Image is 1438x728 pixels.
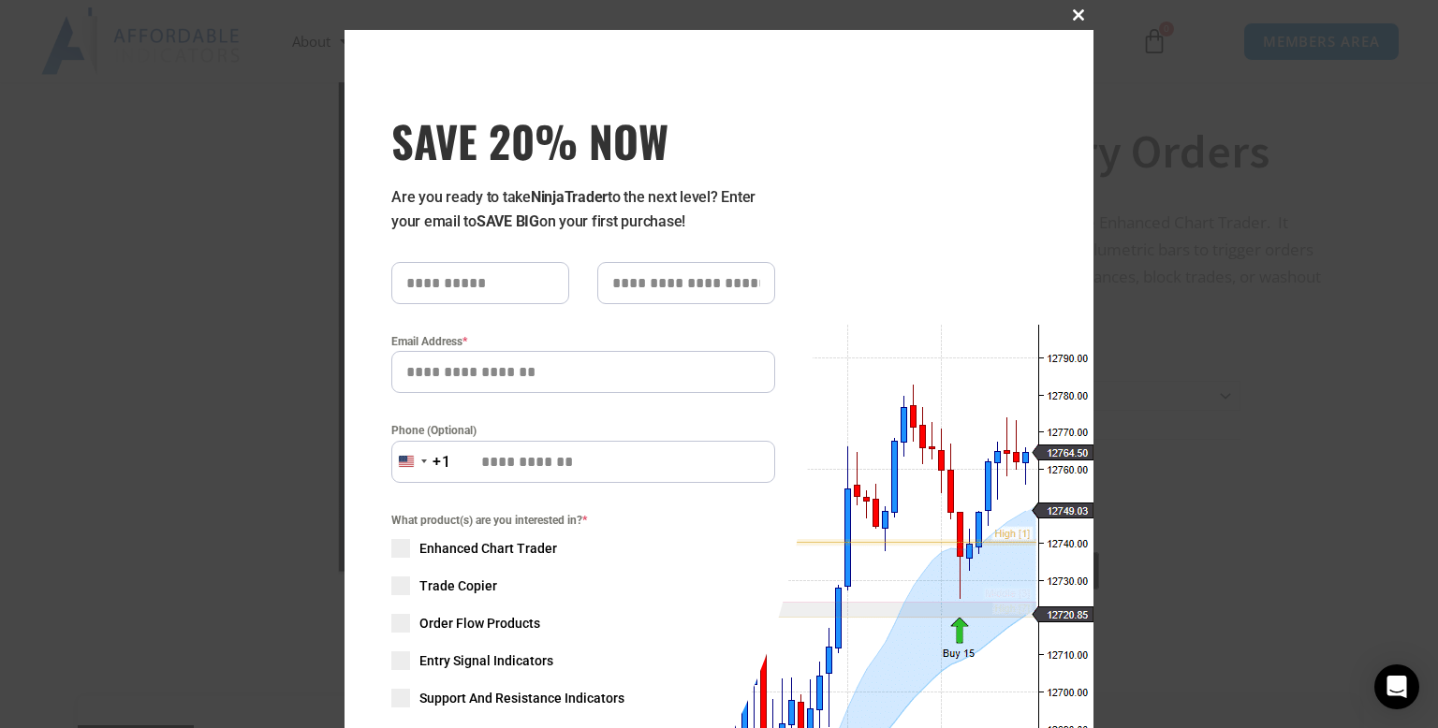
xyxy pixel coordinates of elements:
[419,576,497,595] span: Trade Copier
[391,511,775,530] span: What product(s) are you interested in?
[477,212,539,230] strong: SAVE BIG
[1374,664,1419,709] div: Open Intercom Messenger
[419,539,557,558] span: Enhanced Chart Trader
[419,614,540,633] span: Order Flow Products
[391,539,775,558] label: Enhanced Chart Trader
[419,651,553,670] span: Entry Signal Indicators
[433,450,451,474] div: +1
[391,114,775,167] h3: SAVE 20% NOW
[391,185,775,234] p: Are you ready to take to the next level? Enter your email to on your first purchase!
[391,332,775,351] label: Email Address
[391,614,775,633] label: Order Flow Products
[391,651,775,670] label: Entry Signal Indicators
[391,576,775,595] label: Trade Copier
[391,689,775,707] label: Support And Resistance Indicators
[391,441,451,483] button: Selected country
[419,689,624,707] span: Support And Resistance Indicators
[391,421,775,440] label: Phone (Optional)
[531,188,608,206] strong: NinjaTrader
